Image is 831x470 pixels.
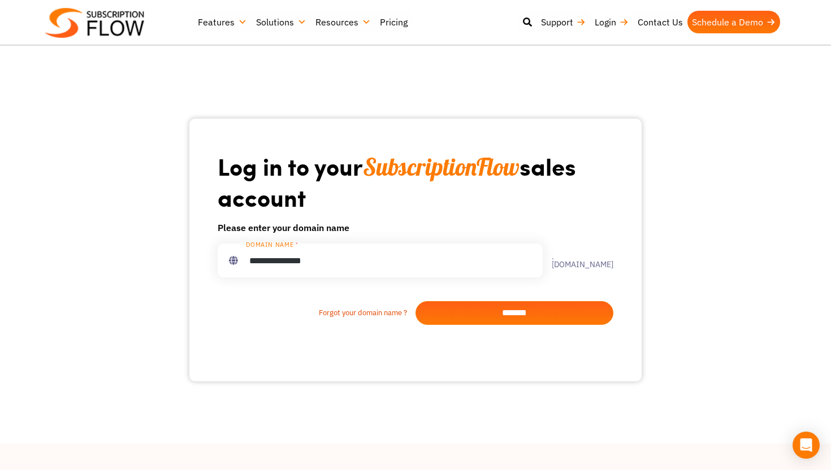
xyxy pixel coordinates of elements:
[543,253,613,268] label: .[DOMAIN_NAME]
[45,8,144,38] img: Subscriptionflow
[218,307,415,319] a: Forgot your domain name ?
[633,11,687,33] a: Contact Us
[252,11,311,33] a: Solutions
[311,11,375,33] a: Resources
[375,11,412,33] a: Pricing
[590,11,633,33] a: Login
[536,11,590,33] a: Support
[687,11,780,33] a: Schedule a Demo
[793,432,820,459] div: Open Intercom Messenger
[363,152,520,182] span: SubscriptionFlow
[218,151,613,212] h1: Log in to your sales account
[193,11,252,33] a: Features
[218,221,613,234] h6: Please enter your domain name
